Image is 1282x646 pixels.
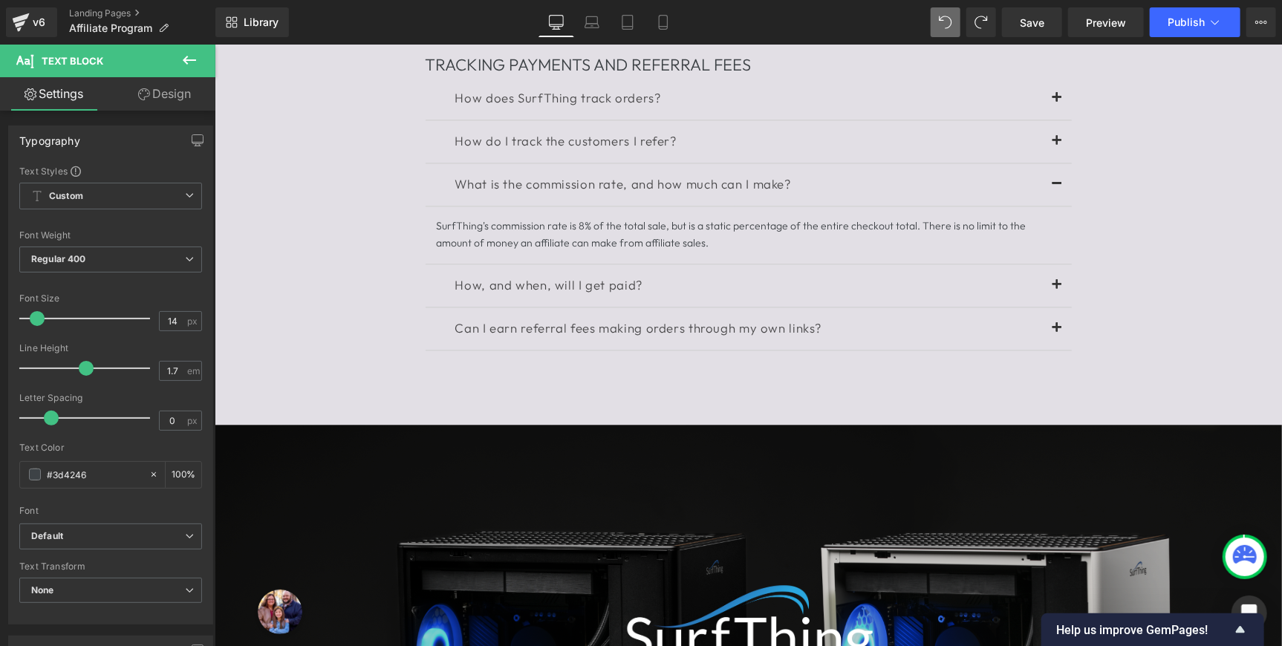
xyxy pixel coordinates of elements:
div: Line Height [19,343,202,353]
button: Redo [966,7,996,37]
span: Publish [1168,16,1205,28]
div: v6 [30,13,48,32]
button: More [1246,7,1276,37]
div: Text Styles [19,165,202,177]
a: Landing Pages [69,7,215,19]
button: Undo [931,7,960,37]
span: em [187,366,200,376]
span: Preview [1086,15,1126,30]
a: Desktop [538,7,574,37]
a: Laptop [574,7,610,37]
p: What is the commission rate, and how much can I make? [241,130,827,150]
a: Mobile [645,7,681,37]
span: Library [244,16,279,29]
button: Publish [1150,7,1240,37]
div: Typography [19,126,80,147]
a: v6 [6,7,57,37]
div: % [166,462,201,488]
span: Help us improve GemPages! [1056,623,1231,637]
div: Font [19,506,202,516]
button: Show survey - Help us improve GemPages! [1056,621,1249,639]
div: Font Size [19,293,202,304]
div: Text Transform [19,561,202,572]
span: Text Block [42,55,103,67]
a: New Library [215,7,289,37]
a: Preview [1068,7,1144,37]
span: Save [1020,15,1044,30]
i: Default [31,530,63,543]
span: Affiliate Program [69,22,152,34]
div: Open Intercom Messenger [1231,596,1267,631]
div: SurfThing's commission rate is 8% of the total sale, but is a static percentage of the entire che... [222,173,846,209]
b: Custom [49,190,83,203]
b: None [31,584,54,596]
iframe: LiveChat chat widget [37,539,100,601]
b: Regular 400 [31,253,86,264]
a: Design [111,77,218,111]
a: Tablet [610,7,645,37]
div: Text Color [19,443,202,453]
p: Can I earn referral fees making orders through my own links? [241,274,827,294]
div: Letter Spacing [19,393,202,403]
h1: TRACKING PAYMENTS AND REFERRAL FEES [211,8,857,33]
span: px [187,316,200,326]
p: How do I track the customers I refer? [241,87,827,107]
span: px [187,416,200,425]
p: How, and when, will I get paid? [241,231,827,251]
p: How does SurfThing track orders? [241,44,827,64]
div: Font Weight [19,230,202,241]
input: Color [47,466,142,483]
